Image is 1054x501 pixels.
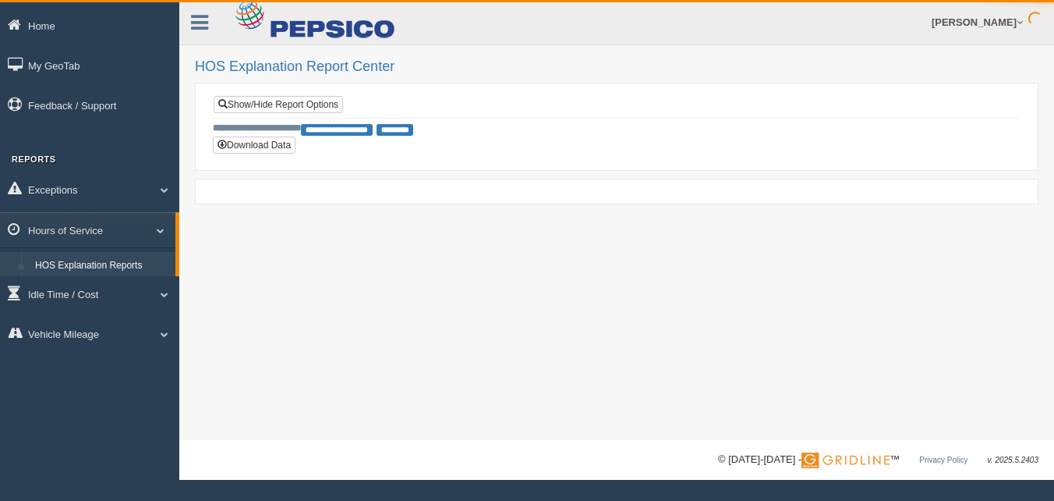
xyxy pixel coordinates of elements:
a: Show/Hide Report Options [214,96,343,113]
a: HOS Explanation Reports [28,252,175,280]
h2: HOS Explanation Report Center [195,59,1038,75]
span: v. 2025.5.2403 [988,456,1038,464]
img: Gridline [801,453,890,468]
button: Download Data [213,137,295,154]
div: © [DATE]-[DATE] - ™ [718,452,1038,468]
a: Privacy Policy [919,456,967,464]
